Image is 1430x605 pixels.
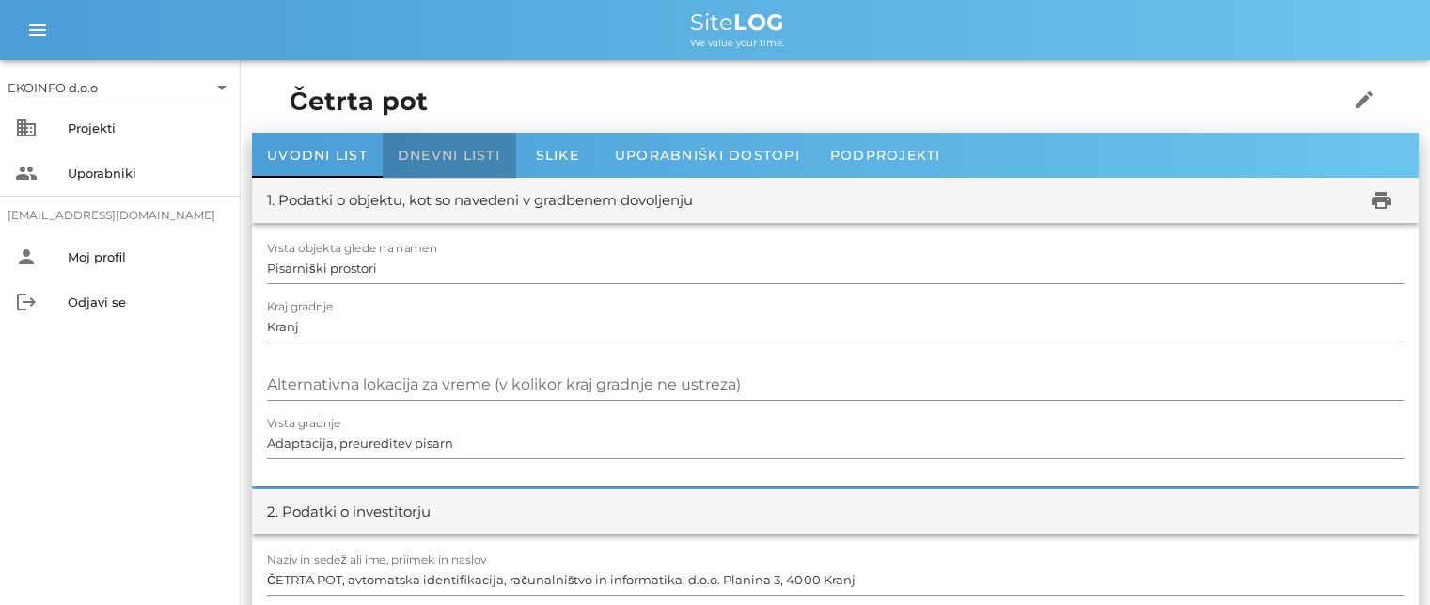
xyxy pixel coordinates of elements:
[615,147,800,164] span: Uporabniški dostopi
[15,162,38,184] i: people
[690,37,784,49] span: We value your time.
[290,83,1290,121] h1: Četrta pot
[1370,189,1392,212] i: print
[8,79,98,96] div: EKOINFO d.o.o
[1336,515,1430,605] iframe: Chat Widget
[15,291,38,313] i: logout
[211,76,233,99] i: arrow_drop_down
[398,147,500,164] span: Dnevni listi
[1353,88,1375,111] i: edit
[267,502,431,523] div: 2. Podatki o investitorju
[267,242,437,256] label: Vrsta objekta glede na namen
[26,19,49,41] i: menu
[267,553,487,567] label: Naziv in sedež ali ime, priimek in naslov
[267,190,693,212] div: 1. Podatki o objektu, kot so navedeni v gradbenem dovoljenju
[15,246,38,268] i: person
[267,417,341,431] label: Vrsta gradnje
[830,147,941,164] span: Podprojekti
[536,147,579,164] span: Slike
[68,295,226,310] div: Odjavi se
[267,300,334,314] label: Kraj gradnje
[690,8,784,36] span: Site
[68,249,226,264] div: Moj profil
[68,166,226,181] div: Uporabniki
[1336,515,1430,605] div: Pripomoček za klepet
[267,147,368,164] span: Uvodni list
[68,120,226,135] div: Projekti
[15,117,38,139] i: business
[733,8,784,36] b: LOG
[8,72,233,103] div: EKOINFO d.o.o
